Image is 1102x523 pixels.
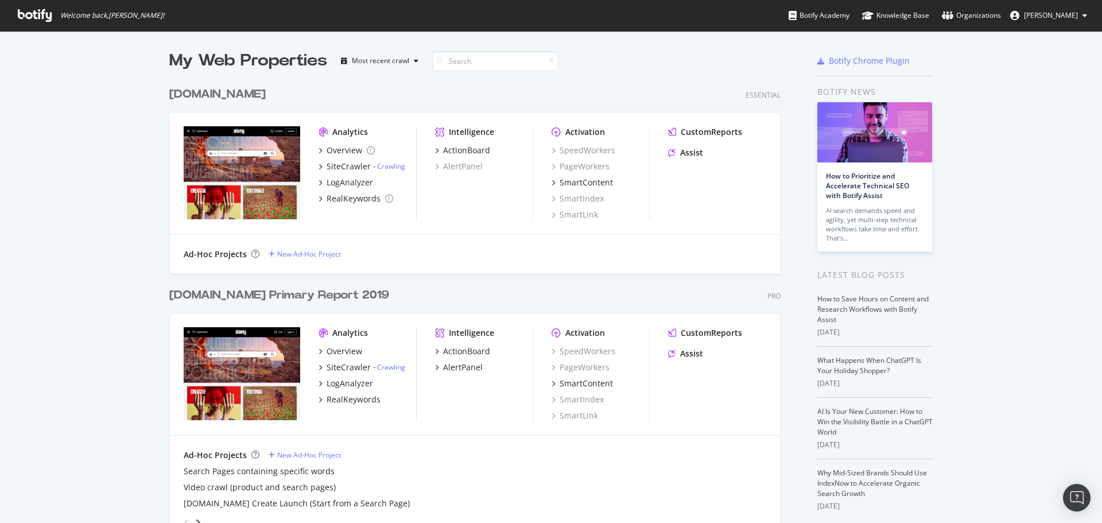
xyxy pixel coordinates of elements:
a: PageWorkers [552,362,610,373]
a: AI Is Your New Customer: How to Win the Visibility Battle in a ChatGPT World [817,406,933,437]
div: SmartContent [560,177,613,188]
div: CustomReports [681,126,742,138]
div: Botify Academy [789,10,849,21]
div: [DOMAIN_NAME] Primary Report 2019 [169,287,389,304]
a: SmartIndex [552,193,604,204]
div: Latest Blog Posts [817,269,933,281]
div: Botify Chrome Plugin [829,55,910,67]
a: LogAnalyzer [319,177,373,188]
a: New Ad-Hoc Project [269,450,341,460]
a: SmartContent [552,378,613,389]
a: RealKeywords [319,394,381,405]
div: ActionBoard [443,145,490,156]
a: [DOMAIN_NAME] Create Launch (Start from a Search Page) [184,498,410,509]
a: RealKeywords [319,193,393,204]
span: Roxana Stingu [1024,10,1078,20]
div: Overview [327,145,362,156]
div: AlertPanel [443,362,483,373]
a: SmartLink [552,410,598,421]
a: AlertPanel [435,362,483,373]
div: LogAnalyzer [327,177,373,188]
div: Most recent crawl [352,57,409,64]
div: Knowledge Base [862,10,929,21]
div: Organizations [942,10,1001,21]
a: ActionBoard [435,145,490,156]
div: [DATE] [817,501,933,512]
div: AlertPanel [435,161,483,172]
div: New Ad-Hoc Project [277,249,341,259]
input: Search [432,51,558,71]
a: [DOMAIN_NAME] [169,86,270,103]
div: [DOMAIN_NAME] [169,86,266,103]
div: Analytics [332,126,368,138]
div: Activation [565,327,605,339]
div: [DATE] [817,378,933,389]
div: Ad-Hoc Projects [184,249,247,260]
a: SmartIndex [552,394,604,405]
a: Crawling [377,161,405,171]
a: Why Mid-Sized Brands Should Use IndexNow to Accelerate Organic Search Growth [817,468,927,498]
img: How to Prioritize and Accelerate Technical SEO with Botify Assist [817,102,932,162]
div: - [373,362,405,372]
div: Botify news [817,86,933,98]
div: SmartContent [560,378,613,389]
div: RealKeywords [327,193,381,204]
a: Video crawl (product and search pages) [184,482,336,493]
a: CustomReports [668,126,742,138]
a: SpeedWorkers [552,145,615,156]
a: How to Prioritize and Accelerate Technical SEO with Botify Assist [826,171,909,200]
div: Intelligence [449,327,494,339]
div: Assist [680,147,703,158]
a: PageWorkers [552,161,610,172]
img: alamy.it [184,126,300,219]
div: Analytics [332,327,368,339]
div: New Ad-Hoc Project [277,450,341,460]
a: New Ad-Hoc Project [269,249,341,259]
a: Crawling [377,362,405,372]
span: Welcome back, [PERSON_NAME] ! [60,11,164,20]
div: [DATE] [817,327,933,338]
a: What Happens When ChatGPT Is Your Holiday Shopper? [817,355,921,375]
div: CustomReports [681,327,742,339]
div: Pro [767,291,781,301]
img: alamy.com [184,327,300,420]
div: Intelligence [449,126,494,138]
div: SiteCrawler [327,161,371,172]
a: SmartContent [552,177,613,188]
a: Assist [668,348,703,359]
div: - [373,161,405,171]
a: Overview [319,145,375,156]
div: RealKeywords [327,394,381,405]
a: SpeedWorkers [552,346,615,357]
a: SmartLink [552,209,598,220]
a: ActionBoard [435,346,490,357]
a: Assist [668,147,703,158]
a: Botify Chrome Plugin [817,55,910,67]
button: Most recent crawl [336,52,423,70]
button: [PERSON_NAME] [1001,6,1096,25]
div: Ad-Hoc Projects [184,450,247,461]
a: Search Pages containing specific words [184,466,335,477]
div: ActionBoard [443,346,490,357]
a: [DOMAIN_NAME] Primary Report 2019 [169,287,394,304]
div: SiteCrawler [327,362,371,373]
a: SiteCrawler- Crawling [319,362,405,373]
a: How to Save Hours on Content and Research Workflows with Botify Assist [817,294,929,324]
div: My Web Properties [169,49,327,72]
div: Assist [680,348,703,359]
div: [DATE] [817,440,933,450]
a: SiteCrawler- Crawling [319,161,405,172]
div: Activation [565,126,605,138]
a: Overview [319,346,362,357]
